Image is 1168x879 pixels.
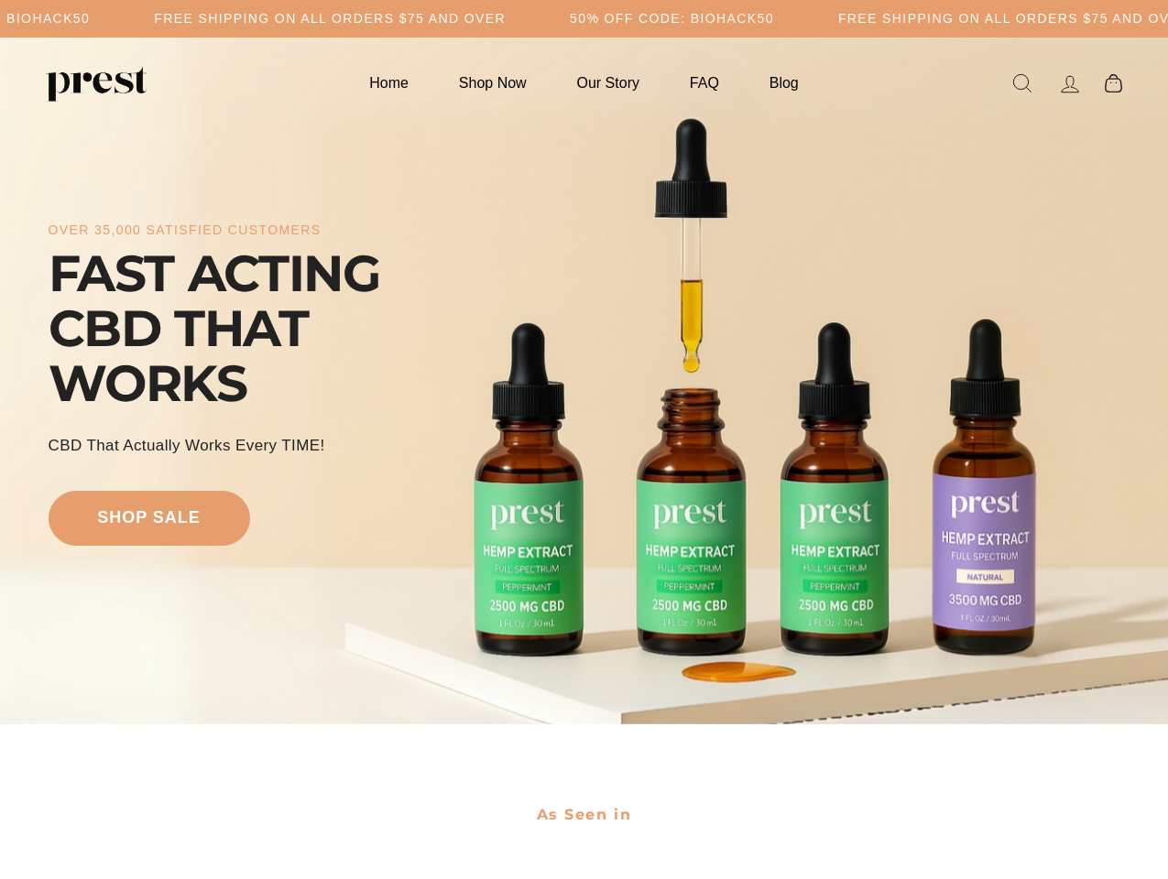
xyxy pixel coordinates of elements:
[49,491,250,546] a: shop sale
[346,65,821,101] ul: Primary
[436,65,550,101] a: Shop Now
[570,11,774,27] h5: 50% OFF CODE: BIOHACK50
[346,65,431,101] a: Home
[49,434,325,457] div: CBD That Actually Works every TIME!
[554,65,662,101] a: Our Story
[49,246,461,411] div: FAST ACTING CBD THAT WORKS
[154,11,506,27] h5: Free Shipping on all orders $75 and over
[49,794,1120,835] h2: As Seen in
[46,65,147,102] img: PREST ORGANICS
[49,222,322,238] div: over 35,000 satisfied customers
[667,65,742,101] a: FAQ
[747,65,822,101] a: Blog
